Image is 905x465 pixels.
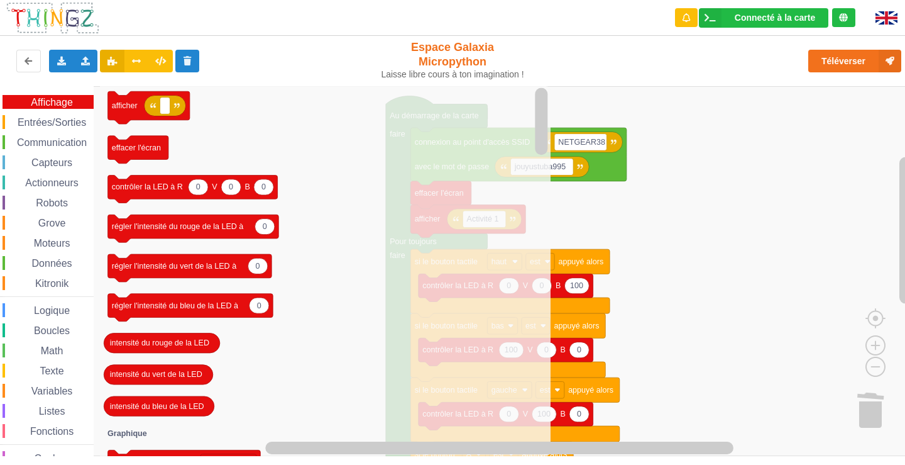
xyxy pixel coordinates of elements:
span: Texte [38,366,65,376]
span: Math [39,345,65,356]
text: Graphique [107,430,147,439]
text: appuyé alors [568,386,613,395]
text: régler l'intensité du vert de la LED à [112,262,236,271]
text: 0 [263,222,267,231]
text: B [245,183,250,192]
span: Variables [30,386,75,396]
span: Affichage [29,97,74,108]
button: Téléverser [808,50,901,72]
text: B [561,345,566,354]
span: Boucles [32,325,72,336]
text: 0 [577,345,581,354]
span: Kitronik [33,278,70,289]
div: Tu es connecté au serveur de création de Thingz [832,8,855,27]
text: effacer l'écran [112,143,161,152]
text: 0 [196,183,200,192]
text: 0 [577,410,581,418]
text: régler l'intensité du bleu de la LED à [112,301,238,310]
img: gb.png [875,11,897,25]
span: Logique [32,305,72,316]
div: Espace Galaxia Micropython [376,40,530,80]
text: afficher [112,101,138,110]
span: Fonctions [28,426,75,437]
span: Données [30,258,74,269]
text: B [561,410,566,418]
text: B [556,281,561,290]
span: Grove [36,218,68,228]
div: Laisse libre cours à ton imagination ! [376,69,530,80]
span: Entrées/Sorties [16,117,88,128]
text: 0 [257,301,261,310]
span: Moteurs [32,238,72,249]
span: Couleur [33,453,72,464]
span: Listes [37,406,67,417]
text: régler l'intensité du rouge de la LED à [112,222,244,231]
text: intensité du bleu de la LED [110,402,204,411]
text: 0 [261,183,266,192]
text: NETGEAR38 [558,138,605,147]
text: 0 [256,262,260,271]
text: intensité du vert de la LED [110,371,202,379]
text: appuyé alors [554,322,600,330]
text: appuyé alors [558,257,603,266]
span: Robots [34,198,70,208]
span: Capteurs [30,157,74,168]
text: 100 [570,281,583,290]
div: Ta base fonctionne bien ! [699,8,828,28]
text: V [212,183,217,192]
div: Connecté à la carte [735,13,815,22]
text: 0 [229,183,233,192]
span: Communication [15,137,89,148]
img: thingz_logo.png [6,1,100,35]
span: Actionneurs [23,177,80,188]
text: intensité du rouge de la LED [110,339,209,347]
text: contrôler la LED à R [112,183,183,192]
